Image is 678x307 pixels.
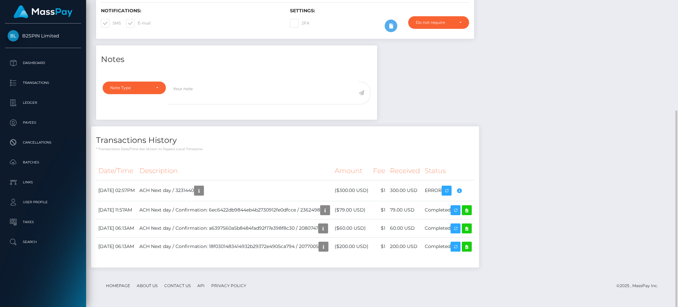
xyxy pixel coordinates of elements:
[8,78,78,88] p: Transactions
[8,138,78,148] p: Cancellations
[332,219,371,237] td: ($60.00 USD)
[126,19,151,28] label: E-mail
[616,282,663,289] div: © 2025 , MassPay Inc.
[209,280,249,291] a: Privacy Policy
[8,157,78,167] p: Batches
[96,162,137,180] th: Date/Time
[371,219,388,237] td: $1
[5,174,81,191] a: Links
[388,237,422,256] td: 200.00 USD
[96,219,137,237] td: [DATE] 06:13AM
[8,237,78,247] p: Search
[388,180,422,201] td: 300.00 USD
[96,180,137,201] td: [DATE] 02:57PM
[96,201,137,219] td: [DATE] 11:57AM
[110,85,151,91] div: Note Type
[5,134,81,151] a: Cancellations
[5,194,81,211] a: User Profile
[162,280,193,291] a: Contact Us
[137,162,332,180] th: Description
[5,94,81,111] a: Ledger
[8,118,78,128] p: Payees
[408,16,469,29] button: Do not require
[8,98,78,108] p: Ledger
[371,162,388,180] th: Fee
[101,54,372,65] h4: Notes
[14,5,73,18] img: MassPay Logo
[134,280,160,291] a: About Us
[8,58,78,68] p: Dashboard
[290,19,310,28] label: 2FA
[5,33,81,39] span: B2SPIN Limited
[332,201,371,219] td: ($79.00 USD)
[422,162,474,180] th: Status
[96,135,474,146] h4: Transactions History
[371,180,388,201] td: $1
[332,162,371,180] th: Amount
[101,8,280,14] h6: Notifications:
[422,219,474,237] td: Completed
[290,8,469,14] h6: Settings:
[332,237,371,256] td: ($200.00 USD)
[388,219,422,237] td: 60.00 USD
[137,237,332,256] td: ACH Next day / Confirmation: 18f0301483414932b29372e4905ca794 / 2077005
[5,234,81,250] a: Search
[332,180,371,201] td: ($300.00 USD)
[101,19,121,28] label: SMS
[388,162,422,180] th: Received
[422,237,474,256] td: Completed
[388,201,422,219] td: 79.00 USD
[137,219,332,237] td: ACH Next day / Confirmation: a6397560a5b8484fad92f17e398f8c30 / 2080747
[5,114,81,131] a: Payees
[5,55,81,71] a: Dashboard
[96,147,474,152] p: * Transactions date/time are shown in payee's local timezone
[5,75,81,91] a: Transactions
[103,82,166,94] button: Note Type
[195,280,207,291] a: API
[8,177,78,187] p: Links
[416,20,454,25] div: Do not require
[422,201,474,219] td: Completed
[5,214,81,230] a: Taxes
[137,201,332,219] td: ACH Next day / Confirmation: 6ec6422db9844eb4b2730912fe0dfcce / 2362498
[103,280,133,291] a: Homepage
[371,237,388,256] td: $1
[371,201,388,219] td: $1
[137,180,332,201] td: ACH Next day / 3231440
[5,154,81,171] a: Batches
[8,217,78,227] p: Taxes
[422,180,474,201] td: ERROR
[8,30,19,41] img: B2SPIN Limited
[96,237,137,256] td: [DATE] 06:13AM
[8,197,78,207] p: User Profile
